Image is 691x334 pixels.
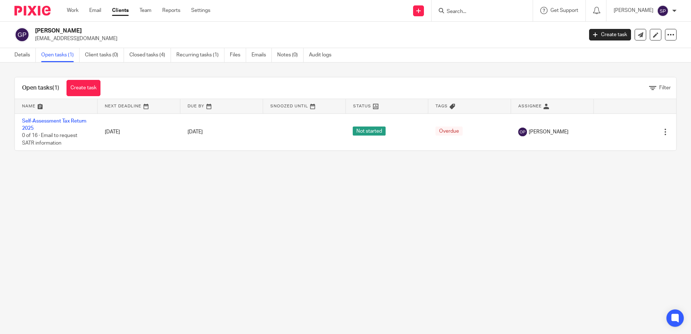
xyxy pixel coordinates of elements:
img: svg%3E [14,27,30,42]
a: Client tasks (0) [85,48,124,62]
span: 0 of 16 · Email to request SATR information [22,133,77,146]
a: Clients [112,7,129,14]
a: Audit logs [309,48,337,62]
h2: [PERSON_NAME] [35,27,469,35]
a: Open tasks (1) [41,48,80,62]
input: Search [446,9,511,15]
span: [PERSON_NAME] [529,128,568,136]
p: [EMAIL_ADDRESS][DOMAIN_NAME] [35,35,578,42]
img: Pixie [14,6,51,16]
a: Work [67,7,78,14]
span: Status [353,104,371,108]
img: svg%3E [518,128,527,136]
span: Overdue [435,127,463,136]
span: Tags [435,104,448,108]
a: Emails [252,48,272,62]
a: Email [89,7,101,14]
a: Recurring tasks (1) [176,48,224,62]
span: Not started [353,127,386,136]
span: Filter [659,85,671,90]
td: [DATE] [98,114,180,150]
span: [DATE] [188,129,203,134]
a: Team [140,7,151,14]
span: (1) [52,85,59,91]
span: Get Support [550,8,578,13]
span: Snoozed Until [270,104,308,108]
a: Create task [66,80,100,96]
h1: Open tasks [22,84,59,92]
a: Create task [589,29,631,40]
a: Notes (0) [277,48,304,62]
a: Self-Assessment Tax Return 2025 [22,119,86,131]
a: Details [14,48,36,62]
a: Reports [162,7,180,14]
p: [PERSON_NAME] [614,7,653,14]
a: Files [230,48,246,62]
a: Settings [191,7,210,14]
a: Closed tasks (4) [129,48,171,62]
img: svg%3E [657,5,669,17]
